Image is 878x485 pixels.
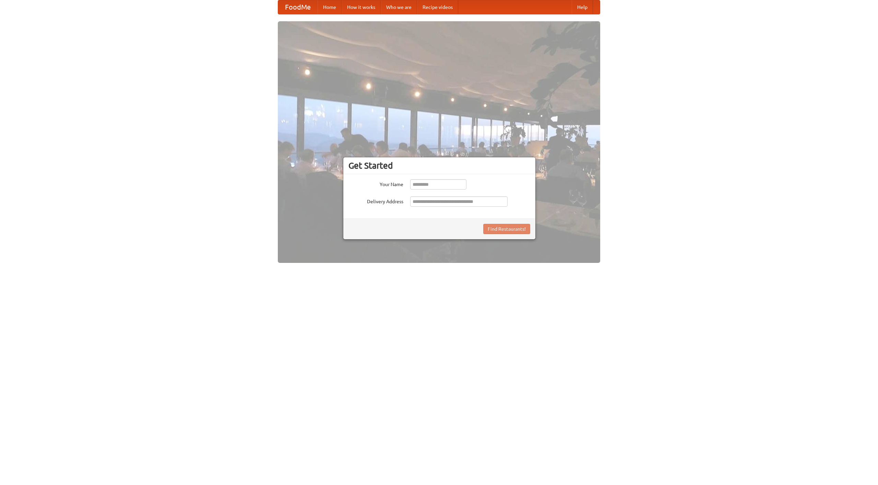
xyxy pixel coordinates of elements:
h3: Get Started [348,160,530,171]
a: Home [318,0,342,14]
a: Help [572,0,593,14]
a: FoodMe [278,0,318,14]
label: Delivery Address [348,196,403,205]
button: Find Restaurants! [483,224,530,234]
a: Who we are [381,0,417,14]
a: Recipe videos [417,0,458,14]
label: Your Name [348,179,403,188]
a: How it works [342,0,381,14]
